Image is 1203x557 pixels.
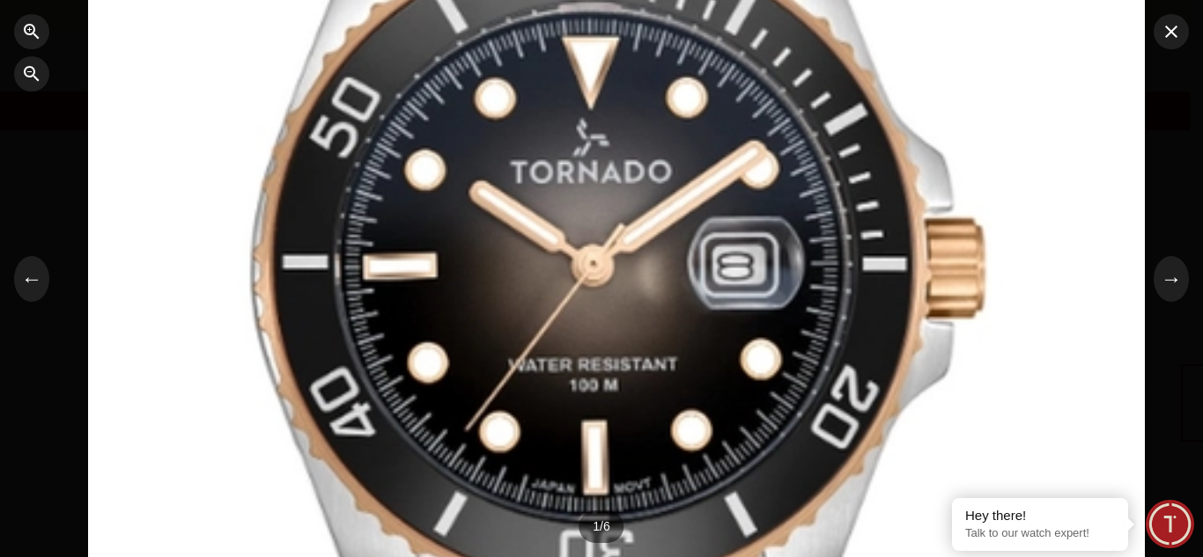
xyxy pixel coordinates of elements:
[14,256,49,302] button: ←
[965,526,1115,541] p: Talk to our watch expert!
[1154,256,1189,302] button: →
[965,507,1115,524] div: Hey there!
[579,510,624,543] div: 1 / 6
[1146,500,1194,548] div: Chat Widget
